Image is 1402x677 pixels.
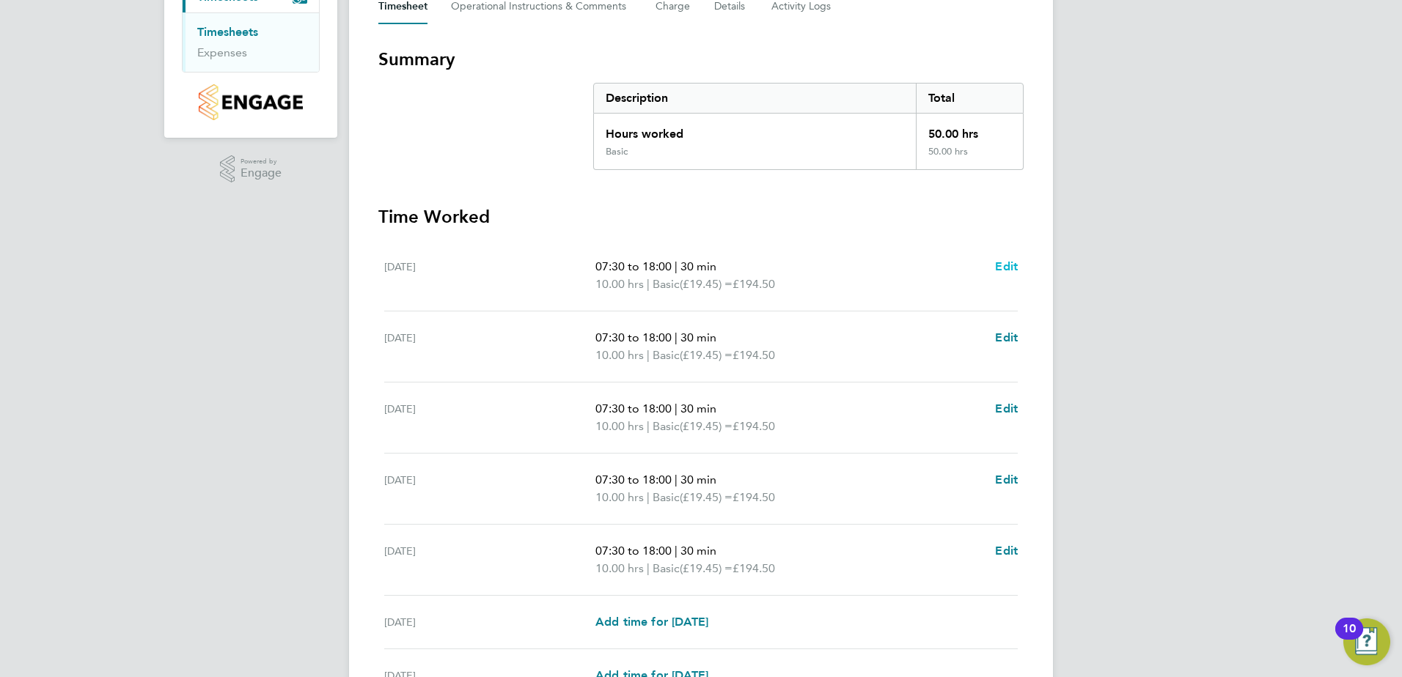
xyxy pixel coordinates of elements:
[647,561,650,575] span: |
[680,419,733,433] span: (£19.45) =
[199,84,302,120] img: countryside-properties-logo-retina.png
[916,146,1023,169] div: 50.00 hrs
[241,167,282,180] span: Engage
[733,490,775,504] span: £194.50
[1343,618,1390,665] button: Open Resource Center, 10 new notifications
[595,277,644,291] span: 10.00 hrs
[595,330,672,344] span: 07:30 to 18:00
[995,542,1018,560] a: Edit
[680,544,716,558] span: 30 min
[680,259,716,273] span: 30 min
[675,330,678,344] span: |
[653,560,680,577] span: Basic
[647,419,650,433] span: |
[595,561,644,575] span: 10.00 hrs
[995,329,1018,347] a: Edit
[653,347,680,364] span: Basic
[595,473,672,487] span: 07:30 to 18:00
[995,400,1018,418] a: Edit
[647,490,650,504] span: |
[378,205,1024,229] h3: Time Worked
[995,471,1018,489] a: Edit
[995,473,1018,487] span: Edit
[595,490,644,504] span: 10.00 hrs
[384,471,595,506] div: [DATE]
[680,277,733,291] span: (£19.45) =
[647,348,650,362] span: |
[241,155,282,168] span: Powered by
[675,473,678,487] span: |
[595,419,644,433] span: 10.00 hrs
[384,542,595,577] div: [DATE]
[916,84,1023,113] div: Total
[680,561,733,575] span: (£19.45) =
[595,348,644,362] span: 10.00 hrs
[197,45,247,59] a: Expenses
[680,330,716,344] span: 30 min
[595,402,672,415] span: 07:30 to 18:00
[995,259,1018,273] span: Edit
[733,561,775,575] span: £194.50
[916,114,1023,146] div: 50.00 hrs
[995,544,1018,558] span: Edit
[733,277,775,291] span: £194.50
[595,544,672,558] span: 07:30 to 18:00
[606,146,628,158] div: Basic
[653,418,680,435] span: Basic
[384,613,595,631] div: [DATE]
[197,25,258,39] a: Timesheets
[733,419,775,433] span: £194.50
[680,348,733,362] span: (£19.45) =
[675,259,678,273] span: |
[995,402,1018,415] span: Edit
[384,258,595,293] div: [DATE]
[594,114,916,146] div: Hours worked
[680,490,733,504] span: (£19.45) =
[594,84,916,113] div: Description
[995,330,1018,344] span: Edit
[653,275,680,293] span: Basic
[595,613,708,631] a: Add time for [DATE]
[675,544,678,558] span: |
[675,402,678,415] span: |
[1343,629,1356,648] div: 10
[595,259,672,273] span: 07:30 to 18:00
[647,277,650,291] span: |
[680,473,716,487] span: 30 min
[595,615,708,629] span: Add time for [DATE]
[995,258,1018,275] a: Edit
[384,329,595,364] div: [DATE]
[378,48,1024,71] h3: Summary
[183,12,319,72] div: Timesheets
[653,489,680,506] span: Basic
[733,348,775,362] span: £194.50
[182,84,320,120] a: Go to home page
[593,83,1024,170] div: Summary
[220,155,282,183] a: Powered byEngage
[680,402,716,415] span: 30 min
[384,400,595,435] div: [DATE]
